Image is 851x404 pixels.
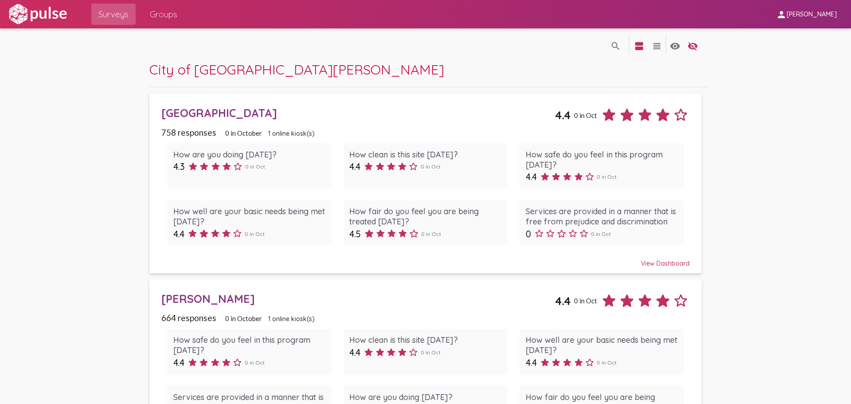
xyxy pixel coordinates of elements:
[225,129,262,137] span: 0 in October
[526,171,537,182] span: 4.4
[245,359,265,366] span: 0 in Oct
[268,315,315,323] span: 1 online kiosk(s)
[630,36,648,54] button: language
[684,36,702,54] button: language
[526,335,678,355] div: How well are your basic needs being met [DATE]?
[652,41,662,51] mat-icon: language
[349,228,361,239] span: 4.5
[666,36,684,54] button: language
[597,173,617,180] span: 0 in Oct
[349,161,360,172] span: 4.4
[591,231,611,237] span: 0 in Oct
[687,41,698,51] mat-icon: language
[769,6,844,22] button: [PERSON_NAME]
[161,251,690,267] div: View Dashboard
[225,314,262,322] span: 0 in October
[173,228,184,239] span: 4.4
[173,335,325,355] div: How safe do you feel in this program [DATE]?
[349,335,501,345] div: How clean is this site [DATE]?
[98,6,129,22] span: Surveys
[173,206,325,227] div: How well are your basic needs being met [DATE]?
[787,11,837,19] span: [PERSON_NAME]
[607,36,625,54] button: language
[610,41,621,51] mat-icon: language
[173,357,184,368] span: 4.4
[597,359,617,366] span: 0 in Oct
[776,9,787,20] mat-icon: person
[161,106,555,120] div: [GEOGRAPHIC_DATA]
[526,149,678,170] div: How safe do you feel in this program [DATE]?
[161,292,555,306] div: [PERSON_NAME]
[555,294,571,308] span: 4.4
[149,61,444,78] span: City of [GEOGRAPHIC_DATA][PERSON_NAME]
[161,313,216,323] span: 664 responses
[149,94,702,273] a: [GEOGRAPHIC_DATA]4.40 in Oct758 responses0 in October1 online kiosk(s)How are you doing [DATE]?4....
[574,297,597,305] span: 0 in Oct
[173,161,185,172] span: 4.3
[150,6,177,22] span: Groups
[526,228,531,239] span: 0
[245,163,265,170] span: 0 in Oct
[268,129,315,137] span: 1 online kiosk(s)
[349,206,501,227] div: How fair do you feel you are being treated [DATE]?
[574,111,597,119] span: 0 in Oct
[7,3,68,25] img: white-logo.svg
[421,163,441,170] span: 0 in Oct
[349,347,360,358] span: 4.4
[648,36,666,54] button: language
[245,231,265,237] span: 0 in Oct
[634,41,644,51] mat-icon: language
[173,149,325,160] div: How are you doing [DATE]?
[161,127,216,137] span: 758 responses
[421,349,441,356] span: 0 in Oct
[349,149,501,160] div: How clean is this site [DATE]?
[526,357,537,368] span: 4.4
[91,4,136,25] a: Surveys
[555,108,571,122] span: 4.4
[670,41,680,51] mat-icon: language
[526,206,678,227] div: Services are provided in a manner that is free from prejudice and discrimination
[349,392,501,402] div: How are you doing [DATE]?
[421,231,441,237] span: 0 in Oct
[143,4,184,25] a: Groups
